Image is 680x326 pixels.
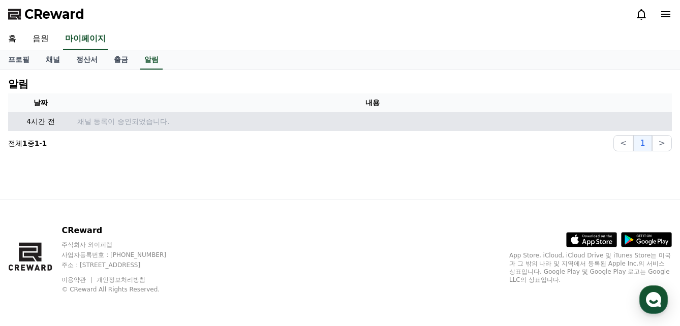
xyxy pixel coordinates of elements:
[61,251,186,259] p: 사업자등록번호 : [PHONE_NUMBER]
[73,93,672,112] th: 내용
[24,28,57,50] a: 음원
[8,93,73,112] th: 날짜
[63,28,108,50] a: 마이페이지
[157,257,169,265] span: 설정
[35,139,40,147] strong: 1
[93,257,105,266] span: 대화
[106,50,136,70] a: 출금
[131,242,195,267] a: 설정
[509,251,672,284] p: App Store, iCloud, iCloud Drive 및 iTunes Store는 미국과 그 밖의 나라 및 지역에서 등록된 Apple Inc.의 서비스 상표입니다. Goo...
[61,261,186,269] p: 주소 : [STREET_ADDRESS]
[61,276,94,283] a: 이용약관
[3,242,67,267] a: 홈
[67,242,131,267] a: 대화
[32,257,38,265] span: 홈
[613,135,633,151] button: <
[61,224,186,237] p: CReward
[38,50,68,70] a: 채널
[140,50,163,70] a: 알림
[633,135,652,151] button: 1
[8,78,28,89] h4: 알림
[12,116,69,127] p: 4시간 전
[8,6,84,22] a: CReward
[61,241,186,249] p: 주식회사 와이피랩
[68,50,106,70] a: 정산서
[61,285,186,294] p: © CReward All Rights Reserved.
[24,6,84,22] span: CReward
[77,116,668,127] p: 채널 등록이 승인되었습니다.
[42,139,47,147] strong: 1
[97,276,145,283] a: 개인정보처리방침
[8,138,47,148] p: 전체 중 -
[22,139,27,147] strong: 1
[652,135,672,151] button: >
